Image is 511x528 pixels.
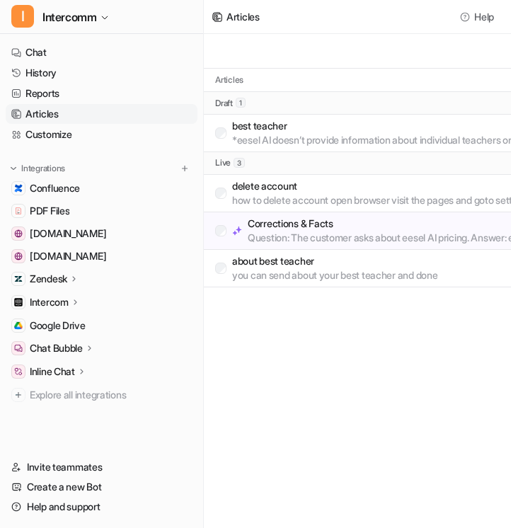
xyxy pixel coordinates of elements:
[232,254,437,268] p: about best teacher
[8,163,18,173] img: expand menu
[30,181,80,195] span: Confluence
[14,298,23,306] img: Intercom
[234,158,245,168] span: 3
[30,384,192,406] span: Explore all integrations
[30,318,86,333] span: Google Drive
[226,9,260,24] div: Articles
[215,98,233,109] p: draft
[6,316,197,335] a: Google DriveGoogle Drive
[30,295,69,309] p: Intercom
[6,42,197,62] a: Chat
[6,63,197,83] a: History
[14,207,23,215] img: PDF Files
[30,204,69,218] span: PDF Files
[30,249,106,263] span: [DOMAIN_NAME]
[14,252,23,260] img: app.intercom.com
[215,157,231,168] p: live
[6,385,197,405] a: Explore all integrations
[6,457,197,477] a: Invite teammates
[11,388,25,402] img: explore all integrations
[30,365,75,379] p: Inline Chat
[14,184,23,193] img: Confluence
[6,178,197,198] a: ConfluenceConfluence
[6,477,197,497] a: Create a new Bot
[6,104,197,124] a: Articles
[232,268,437,282] p: you can send about your best teacher and done
[21,163,65,174] p: Integrations
[180,163,190,173] img: menu_add.svg
[6,246,197,266] a: app.intercom.com[DOMAIN_NAME]
[42,7,96,27] span: Intercomm
[14,344,23,352] img: Chat Bubble
[14,321,23,330] img: Google Drive
[6,125,197,144] a: Customize
[30,226,106,241] span: [DOMAIN_NAME]
[6,497,197,517] a: Help and support
[30,341,83,355] p: Chat Bubble
[14,367,23,376] img: Inline Chat
[14,275,23,283] img: Zendesk
[215,74,243,86] p: Articles
[6,84,197,103] a: Reports
[11,5,34,28] span: I
[236,98,246,108] span: 1
[6,224,197,243] a: www.helpdesk.com[DOMAIN_NAME]
[14,229,23,238] img: www.helpdesk.com
[6,201,197,221] a: PDF FilesPDF Files
[30,272,67,286] p: Zendesk
[456,6,500,27] button: Help
[6,161,69,176] button: Integrations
